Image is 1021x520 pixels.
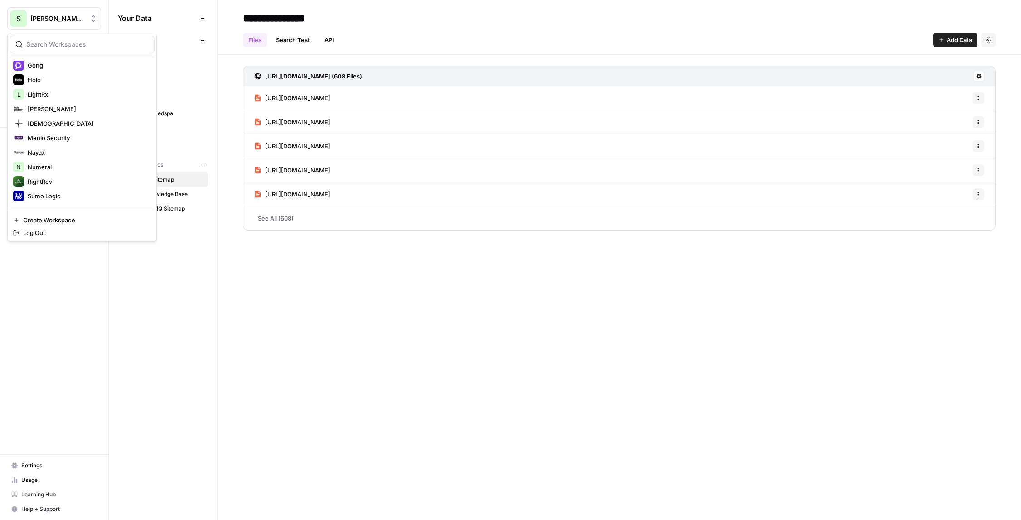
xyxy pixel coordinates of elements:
[28,104,76,113] span: [PERSON_NAME]
[26,40,149,49] input: Search Workspaces
[118,92,208,106] a: Gong
[7,502,101,516] button: Help + Support
[118,13,197,24] span: Your Data
[265,190,330,199] span: [URL][DOMAIN_NAME]
[118,121,208,135] a: LiveFlow
[132,205,204,213] span: NumeralHQ Sitemap
[265,93,330,103] span: [URL][DOMAIN_NAME]
[118,135,208,150] a: Numeral
[13,103,24,114] img: Louis Poulsen Logo
[28,177,52,186] span: RightRev
[13,205,24,216] img: The Escape Game Logo
[132,190,204,198] span: New Knowledge Base
[13,118,24,129] img: Lumana Logo
[30,14,85,23] span: [PERSON_NAME] Demo
[118,187,208,201] a: New Knowledge Base
[118,77,208,92] a: Fergus
[7,34,157,241] div: Workspace: Shanil Demo
[132,138,204,147] span: Numeral
[132,95,204,103] span: Gong
[17,90,20,99] span: L
[7,487,101,502] a: Learning Hub
[13,191,24,201] img: Sumo Logic Logo
[13,132,24,143] img: Menlo Security Logo
[265,72,362,81] h3: [URL][DOMAIN_NAME] (608 Files)
[16,13,21,24] span: S
[13,74,24,85] img: Holo Logo
[254,182,330,206] a: [URL][DOMAIN_NAME]
[28,133,70,142] span: Menlo Security
[254,66,362,86] a: [URL][DOMAIN_NAME] (608 Files)
[132,109,204,118] span: LightRx Medspa
[28,191,61,201] span: Sumo Logic
[23,216,75,225] span: Create Workspace
[265,118,330,127] span: [URL][DOMAIN_NAME]
[265,142,330,151] span: [URL][DOMAIN_NAME]
[21,491,97,499] span: Learning Hub
[118,201,208,216] a: NumeralHQ Sitemap
[319,33,339,47] a: API
[132,51,204,59] span: AirOps
[28,90,48,99] span: LightRx
[13,60,24,71] img: Gong Logo
[23,228,45,237] span: Log Out
[7,473,101,487] a: Usage
[265,166,330,175] span: [URL][DOMAIN_NAME]
[254,86,330,110] a: [URL][DOMAIN_NAME]
[132,176,204,184] span: LightRx Sitemap
[947,35,972,44] span: Add Data
[933,33,977,47] button: Add Data
[254,158,330,182] a: [URL][DOMAIN_NAME]
[28,119,94,128] span: [DEMOGRAPHIC_DATA]
[254,110,330,134] a: [URL][DOMAIN_NAME]
[28,148,45,157] span: Nayax
[271,33,315,47] a: Search Test
[118,172,208,187] a: LightRx Sitemap
[118,48,208,63] a: AirOps
[10,214,155,226] a: Create Workspace
[132,80,204,88] span: Fergus
[28,61,43,70] span: Gong
[254,134,330,158] a: [URL][DOMAIN_NAME]
[243,33,267,47] a: Files
[16,162,21,172] span: N
[13,176,24,187] img: RightRev Logo
[21,505,97,513] span: Help + Support
[28,75,41,84] span: Holo
[7,7,101,30] button: Workspace: Shanil Demo
[21,461,97,470] span: Settings
[118,63,208,77] a: Fenwick
[132,124,204,132] span: LiveFlow
[10,226,155,239] a: Log Out
[118,106,208,121] a: LightRx Medspa
[13,147,24,158] img: Nayax Logo
[7,458,101,473] a: Settings
[28,162,52,172] span: Numeral
[132,66,204,74] span: Fenwick
[21,476,97,484] span: Usage
[243,206,996,230] a: See All (608)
